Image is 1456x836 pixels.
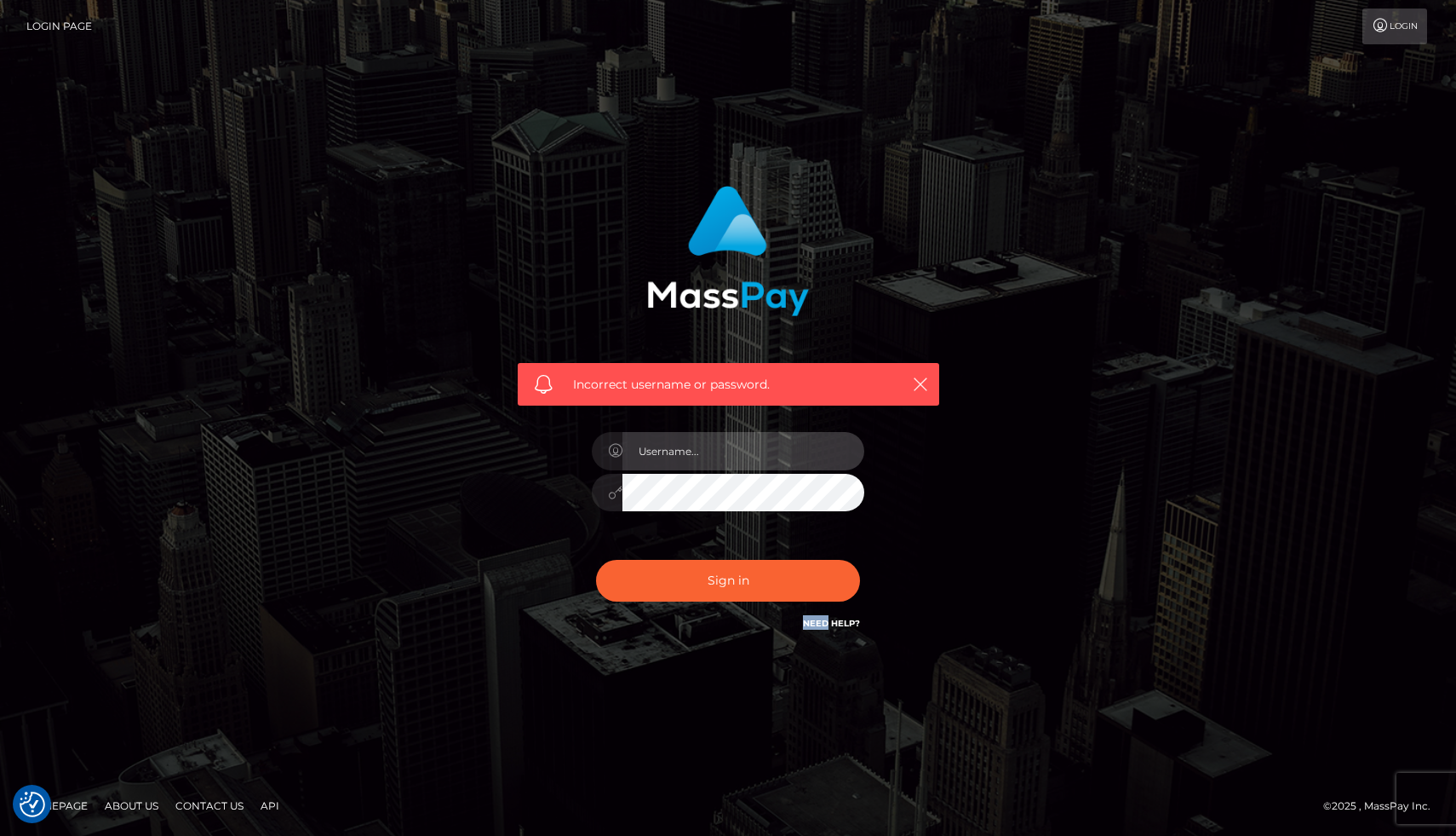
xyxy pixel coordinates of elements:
a: Login Page [26,9,92,44]
a: API [254,793,286,819]
img: MassPay Login [647,186,809,316]
a: Login [1362,9,1427,44]
button: Consent Preferences [20,792,45,817]
a: About Us [98,793,165,819]
button: Sign in [596,560,860,602]
img: Revisit consent button [20,792,45,817]
span: Incorrect username or password. [573,376,884,394]
a: Contact Us [169,793,250,819]
div: © 2025 , MassPay Inc. [1323,797,1443,816]
input: Username... [622,432,864,470]
a: Homepage [19,793,95,819]
a: Need Help? [803,618,860,629]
